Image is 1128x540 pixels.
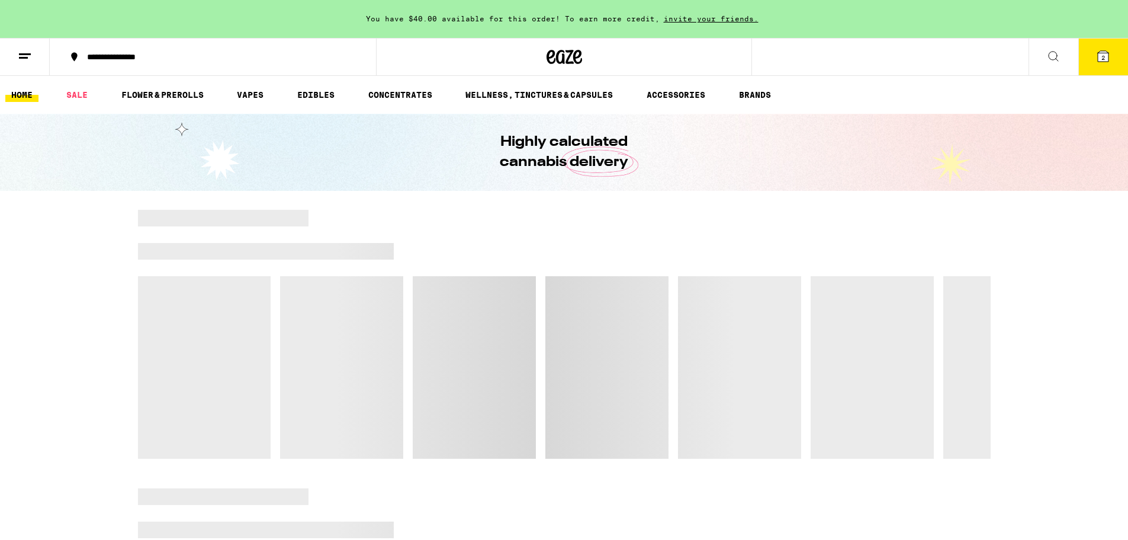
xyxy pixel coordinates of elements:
a: BRANDS [733,88,777,102]
a: SALE [60,88,94,102]
a: EDIBLES [291,88,340,102]
span: 2 [1101,54,1105,61]
button: 2 [1078,39,1128,75]
h1: Highly calculated cannabis delivery [467,132,662,172]
a: WELLNESS, TINCTURES & CAPSULES [459,88,619,102]
a: HOME [5,88,38,102]
a: CONCENTRATES [362,88,438,102]
a: FLOWER & PREROLLS [115,88,210,102]
a: ACCESSORIES [641,88,711,102]
a: VAPES [231,88,269,102]
span: You have $40.00 available for this order! To earn more credit, [366,15,660,23]
span: invite your friends. [660,15,763,23]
